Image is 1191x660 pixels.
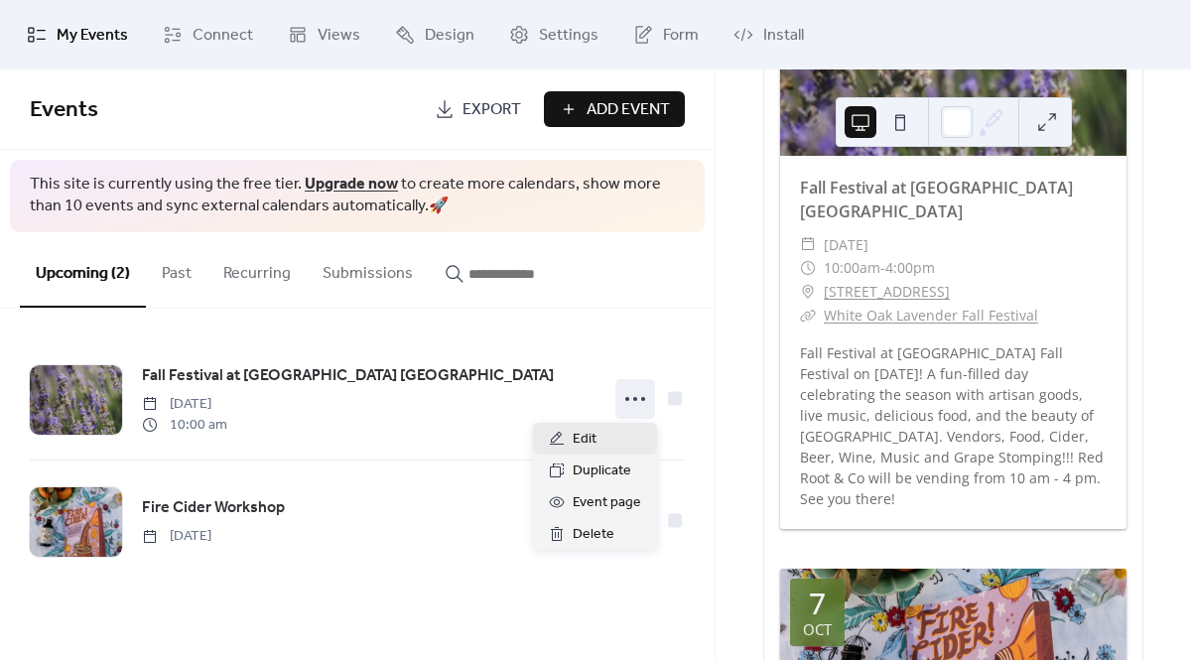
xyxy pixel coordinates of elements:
span: [DATE] [824,233,868,257]
span: Settings [539,24,598,48]
a: Views [273,8,375,62]
div: ​ [800,304,816,328]
span: Install [763,24,804,48]
a: Connect [148,8,268,62]
span: Delete [573,523,614,547]
span: My Events [57,24,128,48]
button: Add Event [544,91,685,127]
span: Fire Cider Workshop [142,496,285,520]
span: Edit [573,428,596,452]
span: 4:00pm [885,256,935,280]
span: Add Event [587,98,670,122]
a: Upgrade now [305,169,398,199]
span: - [880,256,885,280]
span: Event page [573,491,641,515]
a: [STREET_ADDRESS] [824,280,950,304]
a: White Oak Lavender Fall Festival [824,306,1038,325]
span: 10:00 am [142,415,227,436]
span: This site is currently using the free tier. to create more calendars, show more than 10 events an... [30,174,685,218]
a: Install [719,8,819,62]
span: Views [318,24,360,48]
div: Fall Festival at [GEOGRAPHIC_DATA] Fall Festival on [DATE]! A fun-filled day celebrating the seas... [780,342,1126,509]
button: Upcoming (2) [20,232,146,308]
button: Submissions [307,232,429,306]
span: [DATE] [142,394,227,415]
span: Design [425,24,474,48]
a: Fall Festival at [GEOGRAPHIC_DATA] [GEOGRAPHIC_DATA] [800,177,1073,222]
div: ​ [800,256,816,280]
span: Form [663,24,699,48]
span: Export [463,98,521,122]
div: ​ [800,233,816,257]
div: 7 [809,589,826,618]
span: Duplicate [573,460,631,483]
span: Events [30,88,98,132]
div: ​ [800,280,816,304]
a: My Events [12,8,143,62]
span: Connect [193,24,253,48]
a: Design [380,8,489,62]
span: 10:00am [824,256,880,280]
a: Form [618,8,714,62]
a: Settings [494,8,613,62]
a: Fall Festival at [GEOGRAPHIC_DATA] [GEOGRAPHIC_DATA] [142,363,554,389]
button: Past [146,232,207,306]
a: Fire Cider Workshop [142,495,285,521]
span: [DATE] [142,526,211,547]
div: Oct [803,622,832,637]
a: Export [420,91,536,127]
button: Recurring [207,232,307,306]
span: Fall Festival at [GEOGRAPHIC_DATA] [GEOGRAPHIC_DATA] [142,364,554,388]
